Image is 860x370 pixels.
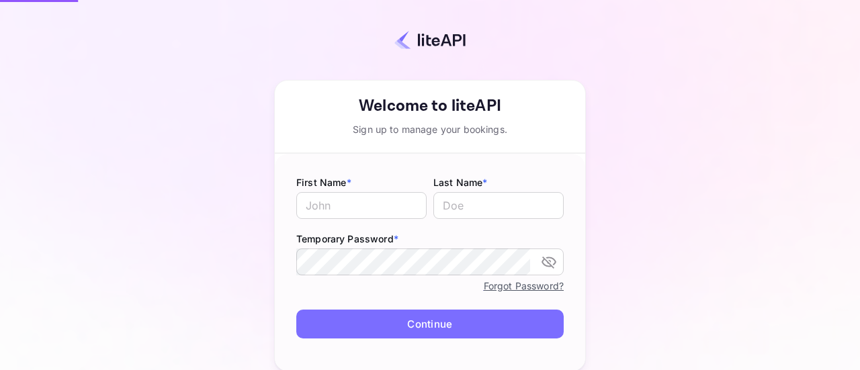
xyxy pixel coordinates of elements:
[275,122,585,136] div: Sign up to manage your bookings.
[433,175,564,189] label: Last Name
[484,277,564,293] a: Forgot Password?
[296,232,564,246] label: Temporary Password
[296,310,564,338] button: Continue
[484,280,564,291] a: Forgot Password?
[275,94,585,118] div: Welcome to liteAPI
[296,192,427,219] input: John
[535,248,562,275] button: toggle password visibility
[433,192,564,219] input: Doe
[296,175,427,189] label: First Name
[394,30,466,50] img: liteapi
